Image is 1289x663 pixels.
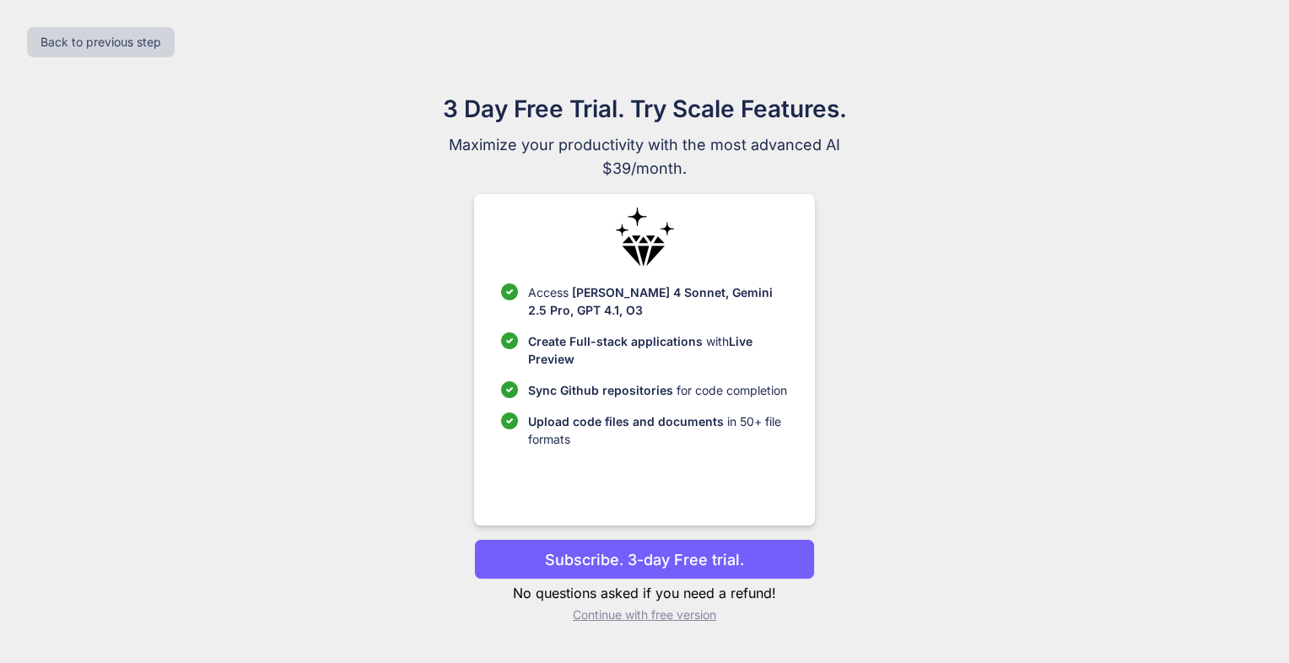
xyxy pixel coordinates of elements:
[528,334,706,348] span: Create Full-stack applications
[528,383,673,397] span: Sync Github repositories
[361,91,928,127] h1: 3 Day Free Trial. Try Scale Features.
[528,285,773,317] span: [PERSON_NAME] 4 Sonnet, Gemini 2.5 Pro, GPT 4.1, O3
[361,133,928,157] span: Maximize your productivity with the most advanced AI
[528,381,787,399] p: for code completion
[528,332,787,368] p: with
[528,283,787,319] p: Access
[528,414,724,429] span: Upload code files and documents
[474,583,814,603] p: No questions asked if you need a refund!
[474,539,814,579] button: Subscribe. 3-day Free trial.
[361,157,928,181] span: $39/month.
[528,412,787,448] p: in 50+ file formats
[474,606,814,623] p: Continue with free version
[501,381,518,398] img: checklist
[545,548,744,571] p: Subscribe. 3-day Free trial.
[501,283,518,300] img: checklist
[501,412,518,429] img: checklist
[27,27,175,57] button: Back to previous step
[501,332,518,349] img: checklist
